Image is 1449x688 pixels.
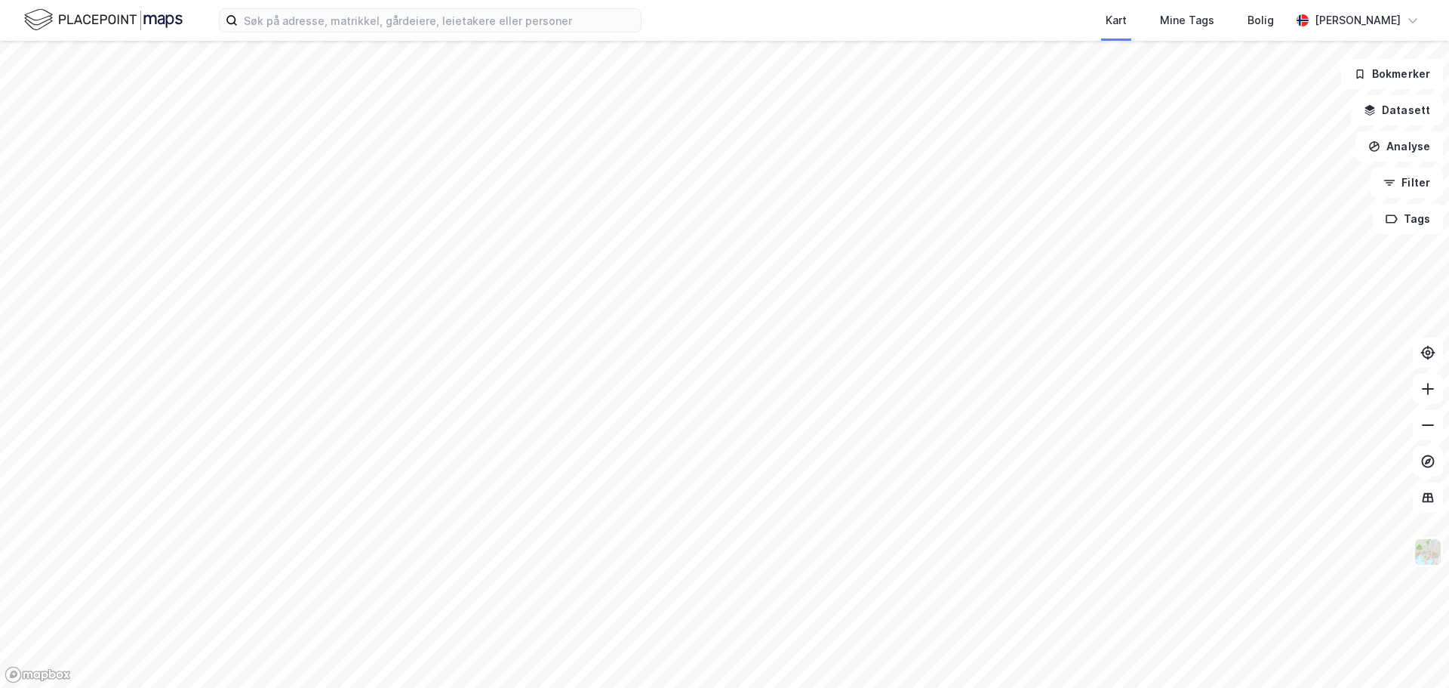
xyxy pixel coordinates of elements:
input: Søk på adresse, matrikkel, gårdeiere, leietakere eller personer [238,9,641,32]
div: Mine Tags [1160,11,1214,29]
iframe: Chat Widget [1374,615,1449,688]
img: logo.f888ab2527a4732fd821a326f86c7f29.svg [24,7,183,33]
div: Bolig [1247,11,1274,29]
div: [PERSON_NAME] [1315,11,1401,29]
div: Kart [1106,11,1127,29]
